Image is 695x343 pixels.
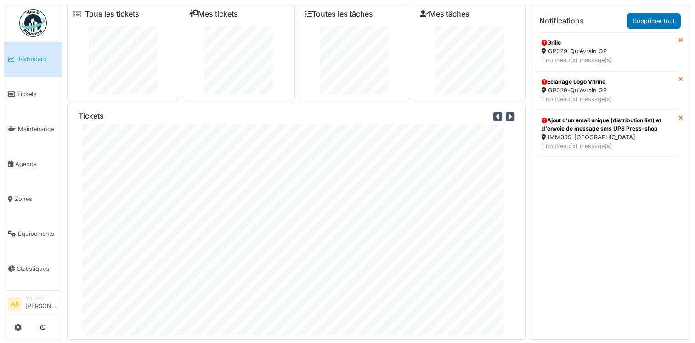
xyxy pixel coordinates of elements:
span: Maintenance [18,125,58,133]
a: Zones [4,182,62,217]
a: Équipements [4,216,62,251]
img: Badge_color-CXgf-gQk.svg [19,9,47,37]
div: Grille [542,39,672,47]
div: IMM035-[GEOGRAPHIC_DATA] [542,133,672,142]
div: 1 nouveau(x) message(s) [542,95,672,103]
div: GP029-Quiévrain GP [542,47,672,56]
span: Agenda [15,160,58,168]
a: Eclairage Logo Vitrine GP029-Quiévrain GP 1 nouveau(x) message(s) [536,71,678,110]
h6: Notifications [539,17,584,25]
div: 1 nouveau(x) message(s) [542,56,672,64]
a: AB Manager[PERSON_NAME] [8,294,58,316]
a: Grille GP029-Quiévrain GP 1 nouveau(x) message(s) [536,32,678,71]
span: Statistiques [17,264,58,273]
a: Mes tickets [189,10,238,18]
a: Mes tâches [420,10,469,18]
a: Statistiques [4,251,62,286]
a: Ajout d'un email unique (distribution list) et d'envoie de message sms UPS Press-shop IMM035-[GEO... [536,110,678,157]
a: Toutes les tâches [305,10,373,18]
div: GP029-Quiévrain GP [542,86,672,95]
div: Ajout d'un email unique (distribution list) et d'envoie de message sms UPS Press-shop [542,116,672,133]
span: Dashboard [16,55,58,63]
a: Tous les tickets [85,10,139,18]
h6: Tickets [79,112,104,120]
li: [PERSON_NAME] [25,294,58,314]
a: Maintenance [4,112,62,147]
span: Tickets [17,90,58,98]
div: Eclairage Logo Vitrine [542,78,672,86]
a: Tickets [4,77,62,112]
div: 1 nouveau(x) message(s) [542,142,672,150]
span: Équipements [18,229,58,238]
a: Dashboard [4,42,62,77]
a: Agenda [4,147,62,182]
div: Manager [25,294,58,301]
span: Zones [15,194,58,203]
li: AB [8,297,22,311]
a: Supprimer tout [627,13,681,29]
